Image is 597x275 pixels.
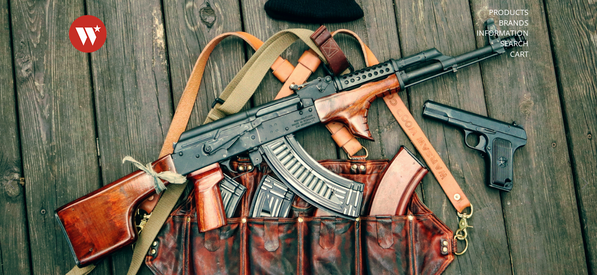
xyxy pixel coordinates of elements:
[476,28,528,38] a: Information
[4,176,20,193] button: Previous
[69,8,107,60] img: Warsaw Wood Co.
[577,176,593,193] button: Next
[510,49,528,59] a: Cart
[500,39,528,49] a: Search
[489,8,528,17] a: Products
[499,18,528,28] a: Brands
